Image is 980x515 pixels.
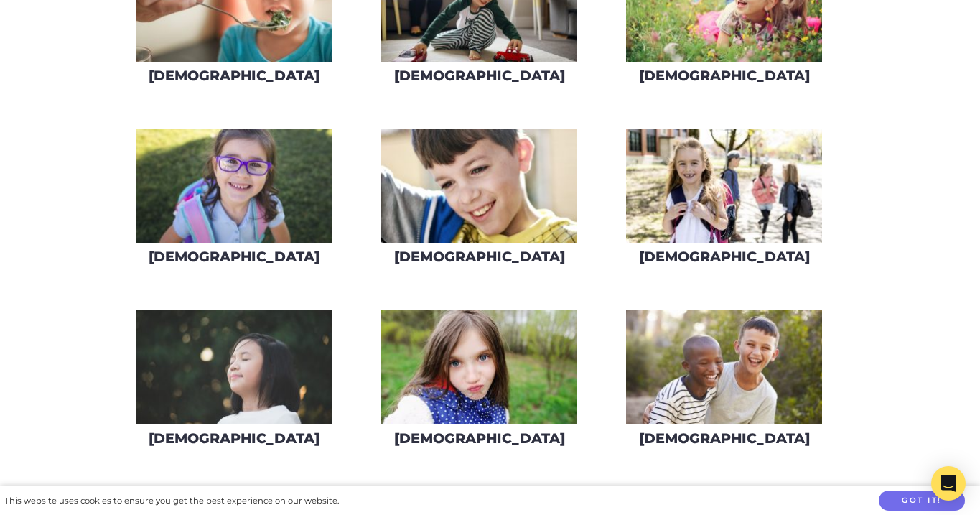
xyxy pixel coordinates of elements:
[639,430,810,447] h3: [DEMOGRAPHIC_DATA]
[639,249,810,265] h3: [DEMOGRAPHIC_DATA]
[4,493,339,509] div: This website uses cookies to ensure you get the best experience on our website.
[626,129,822,243] img: AdobeStock_206529425-275x160.jpeg
[149,249,319,265] h3: [DEMOGRAPHIC_DATA]
[879,491,965,511] button: Got it!
[625,310,823,457] a: [DEMOGRAPHIC_DATA]
[136,310,332,424] img: AdobeStock_138938553-275x160.jpeg
[394,430,565,447] h3: [DEMOGRAPHIC_DATA]
[625,128,823,275] a: [DEMOGRAPHIC_DATA]
[381,129,577,243] img: AdobeStock_216518370-275x160.jpeg
[381,310,578,457] a: [DEMOGRAPHIC_DATA]
[149,68,319,84] h3: [DEMOGRAPHIC_DATA]
[394,68,565,84] h3: [DEMOGRAPHIC_DATA]
[136,129,332,243] img: iStock-609791422_super-275x160.jpg
[149,430,319,447] h3: [DEMOGRAPHIC_DATA]
[381,128,578,275] a: [DEMOGRAPHIC_DATA]
[136,310,333,457] a: [DEMOGRAPHIC_DATA]
[394,249,565,265] h3: [DEMOGRAPHIC_DATA]
[136,128,333,275] a: [DEMOGRAPHIC_DATA]
[381,310,577,424] img: AdobeStock_82967539-275x160.jpeg
[639,68,810,84] h3: [DEMOGRAPHIC_DATA]
[626,310,822,424] img: iStock-829618546-275x160.jpg
[931,466,966,501] div: Open Intercom Messenger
